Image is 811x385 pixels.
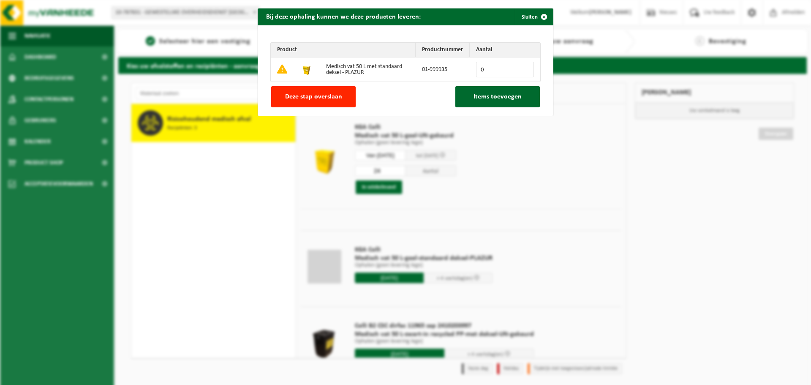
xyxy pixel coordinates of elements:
[271,86,356,107] button: Deze stap overslaan
[416,57,470,82] td: 01-999935
[470,43,540,57] th: Aantal
[416,43,470,57] th: Productnummer
[455,86,540,107] button: Items toevoegen
[474,93,522,100] span: Items toevoegen
[320,57,416,82] td: Medisch vat 50 L met standaard deksel - PLAZUR
[271,43,416,57] th: Product
[285,93,342,100] span: Deze stap overslaan
[515,8,552,25] button: Sluiten
[258,8,429,25] h2: Bij deze ophaling kunnen we deze producten leveren:
[300,62,313,76] img: 01-999935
